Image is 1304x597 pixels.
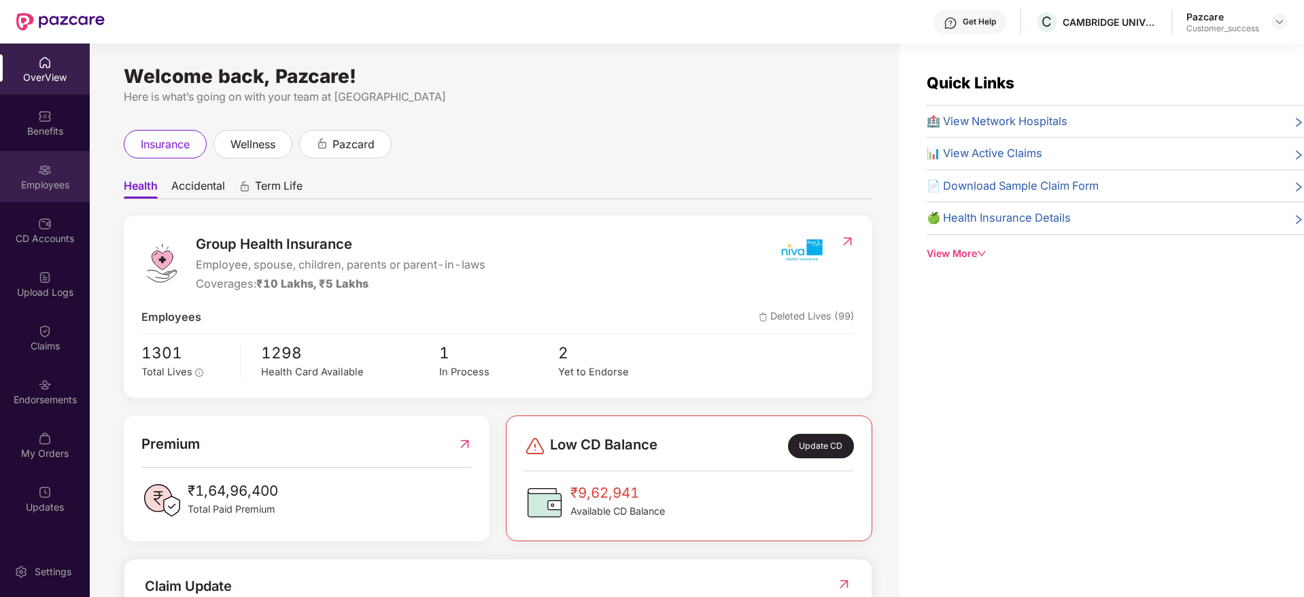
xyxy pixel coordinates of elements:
div: Health Card Available [261,364,439,380]
span: Health [124,179,158,199]
span: Group Health Insurance [196,233,485,255]
div: Yet to Endorse [558,364,677,380]
span: 🏥 View Network Hospitals [927,113,1067,131]
div: Pazcare [1186,10,1259,23]
div: In Process [439,364,558,380]
div: Coverages: [196,275,485,293]
div: View More [927,246,1304,261]
div: Claim Update [145,576,232,597]
img: svg+xml;base64,PHN2ZyBpZD0iRW1wbG95ZWVzIiB4bWxucz0iaHR0cDovL3d3dy53My5vcmcvMjAwMC9zdmciIHdpZHRoPS... [38,163,52,177]
span: down [977,249,986,258]
span: right [1293,148,1304,163]
img: insurerIcon [776,233,827,267]
div: Update CD [788,434,854,458]
img: deleteIcon [759,313,768,322]
img: svg+xml;base64,PHN2ZyBpZD0iVXBkYXRlZCIgeG1sbnM9Imh0dHA6Ly93d3cudzMub3JnLzIwMDAvc3ZnIiB3aWR0aD0iMj... [38,485,52,499]
span: Employee, spouse, children, parents or parent-in-laws [196,256,485,274]
span: right [1293,116,1304,131]
img: New Pazcare Logo [16,13,105,31]
span: ₹1,64,96,400 [188,480,278,502]
span: Low CD Balance [550,434,657,458]
div: Welcome back, Pazcare! [124,71,872,82]
span: Term Life [255,179,303,199]
img: CDBalanceIcon [524,482,565,523]
span: Accidental [171,179,225,199]
span: Premium [141,433,200,455]
img: svg+xml;base64,PHN2ZyBpZD0iRHJvcGRvd24tMzJ4MzIiIHhtbG5zPSJodHRwOi8vd3d3LnczLm9yZy8yMDAwL3N2ZyIgd2... [1274,16,1285,27]
img: RedirectIcon [837,577,851,591]
span: Deleted Lives (99) [759,309,855,326]
span: 📊 View Active Claims [927,145,1042,163]
div: CAMBRIDGE UNIVERSITY PRESS & ASSESSMENT INDIA PRIVATE LIMITED [1063,16,1158,29]
span: Quick Links [927,73,1014,92]
img: svg+xml;base64,PHN2ZyBpZD0iSGVscC0zMngzMiIgeG1sbnM9Imh0dHA6Ly93d3cudzMub3JnLzIwMDAvc3ZnIiB3aWR0aD... [944,16,957,30]
div: animation [316,137,328,150]
img: svg+xml;base64,PHN2ZyBpZD0iRW5kb3JzZW1lbnRzIiB4bWxucz0iaHR0cDovL3d3dy53My5vcmcvMjAwMC9zdmciIHdpZH... [38,378,52,392]
div: Customer_success [1186,23,1259,34]
div: Get Help [963,16,996,27]
span: Available CD Balance [570,504,665,519]
span: 1298 [261,341,439,365]
img: svg+xml;base64,PHN2ZyBpZD0iVXBsb2FkX0xvZ3MiIGRhdGEtbmFtZT0iVXBsb2FkIExvZ3MiIHhtbG5zPSJodHRwOi8vd3... [38,271,52,284]
span: 1 [439,341,558,365]
span: 2 [558,341,677,365]
span: insurance [141,136,190,153]
img: svg+xml;base64,PHN2ZyBpZD0iTXlfT3JkZXJzIiBkYXRhLW5hbWU9Ik15IE9yZGVycyIgeG1sbnM9Imh0dHA6Ly93d3cudz... [38,432,52,445]
img: svg+xml;base64,PHN2ZyBpZD0iQ2xhaW0iIHhtbG5zPSJodHRwOi8vd3d3LnczLm9yZy8yMDAwL3N2ZyIgd2lkdGg9IjIwIi... [38,324,52,338]
img: PaidPremiumIcon [141,480,182,521]
span: ₹9,62,941 [570,482,665,504]
img: RedirectIcon [458,433,472,455]
span: 📄 Download Sample Claim Form [927,177,1099,195]
img: logo [141,243,182,284]
span: pazcard [332,136,375,153]
div: Settings [31,565,75,579]
span: C [1042,14,1052,30]
span: 1301 [141,341,230,365]
img: svg+xml;base64,PHN2ZyBpZD0iSG9tZSIgeG1sbnM9Imh0dHA6Ly93d3cudzMub3JnLzIwMDAvc3ZnIiB3aWR0aD0iMjAiIG... [38,56,52,69]
img: svg+xml;base64,PHN2ZyBpZD0iRGFuZ2VyLTMyeDMyIiB4bWxucz0iaHR0cDovL3d3dy53My5vcmcvMjAwMC9zdmciIHdpZH... [524,435,546,457]
span: info-circle [195,369,203,377]
span: Total Paid Premium [188,502,278,517]
span: 🍏 Health Insurance Details [927,209,1071,227]
span: Total Lives [141,366,192,378]
span: right [1293,212,1304,227]
img: svg+xml;base64,PHN2ZyBpZD0iU2V0dGluZy0yMHgyMCIgeG1sbnM9Imh0dHA6Ly93d3cudzMub3JnLzIwMDAvc3ZnIiB3aW... [14,565,28,579]
span: right [1293,180,1304,195]
span: ₹10 Lakhs, ₹5 Lakhs [256,277,368,290]
img: RedirectIcon [840,235,855,248]
span: wellness [230,136,275,153]
span: Employees [141,309,201,326]
img: svg+xml;base64,PHN2ZyBpZD0iQmVuZWZpdHMiIHhtbG5zPSJodHRwOi8vd3d3LnczLm9yZy8yMDAwL3N2ZyIgd2lkdGg9Ij... [38,109,52,123]
div: Here is what’s going on with your team at [GEOGRAPHIC_DATA] [124,88,872,105]
div: animation [239,180,251,192]
img: svg+xml;base64,PHN2ZyBpZD0iQ0RfQWNjb3VudHMiIGRhdGEtbmFtZT0iQ0QgQWNjb3VudHMiIHhtbG5zPSJodHRwOi8vd3... [38,217,52,231]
